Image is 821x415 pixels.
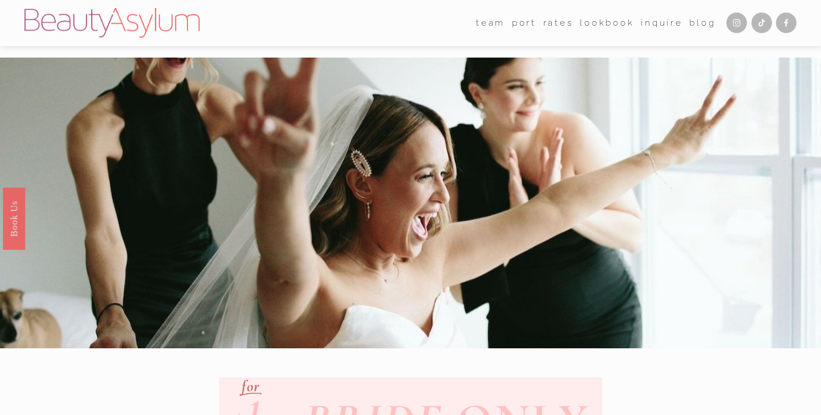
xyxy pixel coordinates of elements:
[476,15,505,31] span: team
[751,13,772,33] a: TikTok
[25,8,200,38] img: Beauty Asylum | Bridal Hair &amp; Makeup Charlotte &amp; Atlanta
[242,377,260,396] em: for
[3,188,25,250] a: Book Us
[641,14,683,32] a: Inquire
[580,14,635,32] a: Lookbook
[726,13,747,33] a: Instagram
[512,14,537,32] a: port
[543,14,574,32] a: Rates
[776,13,796,33] a: Facebook
[689,14,716,32] a: Blog
[476,14,505,32] a: folder dropdown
